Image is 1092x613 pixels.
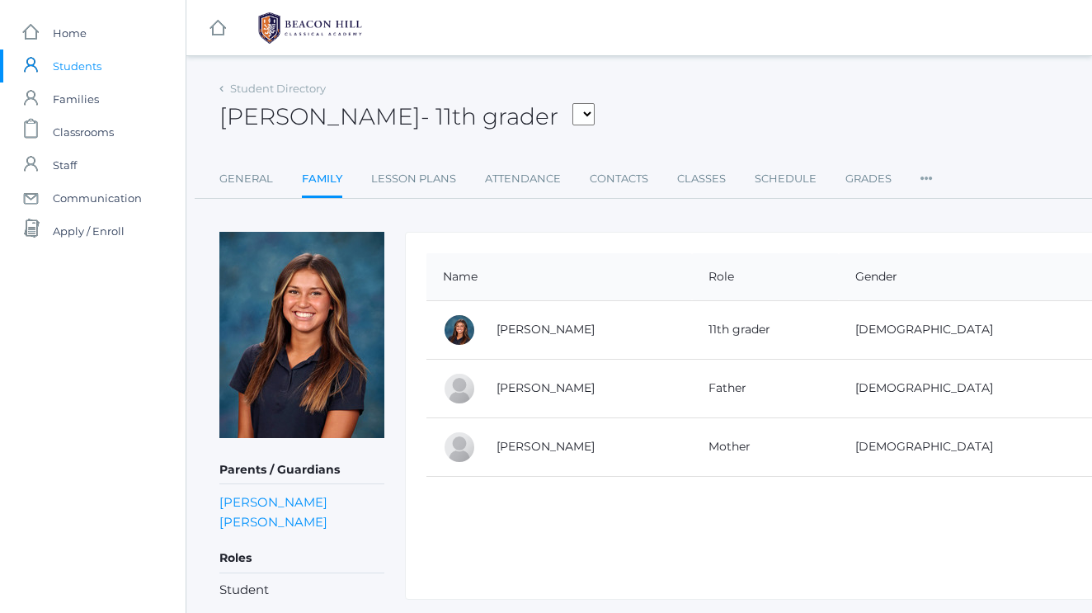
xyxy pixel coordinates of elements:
[219,232,384,438] img: Alexis Finfrock
[692,359,839,417] td: Father
[443,372,476,405] div: MARTIN FINFROCK
[219,104,595,130] h2: [PERSON_NAME]
[219,514,327,530] a: [PERSON_NAME]
[755,163,817,196] a: Schedule
[371,163,456,196] a: Lesson Plans
[426,253,692,301] th: Name
[845,163,892,196] a: Grades
[677,163,726,196] a: Classes
[219,581,384,600] li: Student
[230,82,326,95] a: Student Directory
[692,417,839,476] td: Mother
[53,149,77,182] span: Staff
[53,215,125,248] span: Apply / Enroll
[53,50,101,83] span: Students
[692,253,839,301] th: Role
[53,83,99,116] span: Families
[248,7,372,49] img: BHCALogos-05-308ed15e86a5a0abce9b8dd61676a3503ac9727e845dece92d48e8588c001991.png
[219,163,273,196] a: General
[443,314,476,347] div: Alexis Finfrock
[219,494,327,510] a: [PERSON_NAME]
[497,439,595,454] a: [PERSON_NAME]
[53,116,114,149] span: Classrooms
[497,322,595,337] a: [PERSON_NAME]
[219,456,384,484] h5: Parents / Guardians
[53,182,142,215] span: Communication
[692,300,839,359] td: 11th grader
[443,431,476,464] div: JACKLYN FINFROCK
[219,545,384,573] h5: Roles
[485,163,561,196] a: Attendance
[421,102,558,130] span: - 11th grader
[590,163,648,196] a: Contacts
[497,380,595,395] a: [PERSON_NAME]
[53,17,87,50] span: Home
[302,163,342,198] a: Family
